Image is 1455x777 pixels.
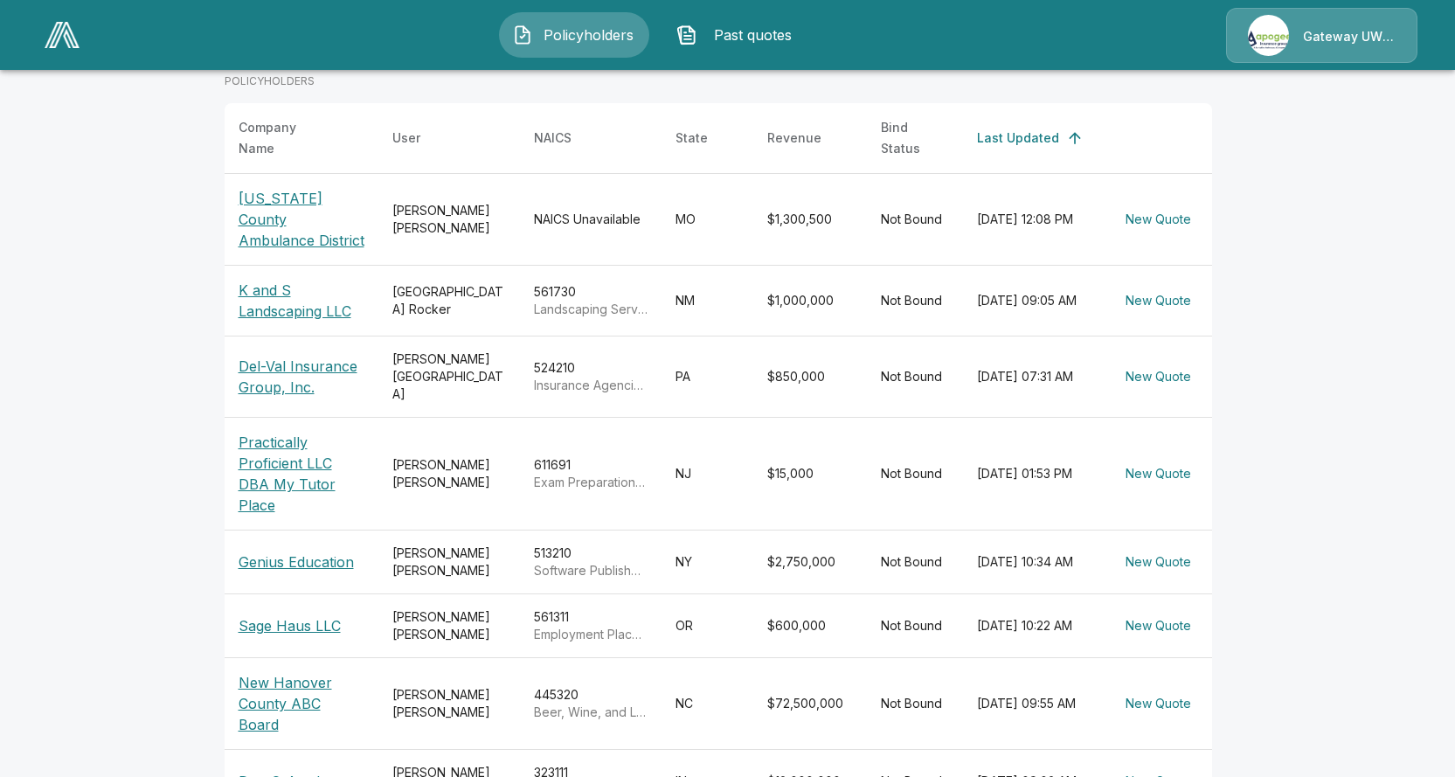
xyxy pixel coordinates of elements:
p: Software Publishers [534,562,648,579]
div: 445320 [534,686,648,721]
button: New Quote [1119,458,1198,490]
div: 611691 [534,456,648,491]
img: AA Logo [45,22,80,48]
div: Company Name [239,117,333,159]
td: Not Bound [867,417,963,530]
td: [DATE] 10:22 AM [963,593,1105,657]
button: New Quote [1119,361,1198,393]
td: NC [662,657,753,749]
div: [PERSON_NAME] [PERSON_NAME] [392,686,506,721]
div: [GEOGRAPHIC_DATA] Rocker [392,283,506,318]
td: Not Bound [867,265,963,336]
button: Past quotes IconPast quotes [663,12,814,58]
p: Sage Haus LLC [239,615,364,636]
td: $1,000,000 [753,265,867,336]
button: New Quote [1119,546,1198,579]
td: NY [662,530,753,593]
td: [DATE] 09:05 AM [963,265,1105,336]
img: Past quotes Icon [676,24,697,45]
td: [DATE] 09:55 AM [963,657,1105,749]
p: Insurance Agencies and Brokerages [534,377,648,394]
td: Not Bound [867,530,963,593]
td: [DATE] 10:34 AM [963,530,1105,593]
button: New Quote [1119,204,1198,236]
div: 561311 [534,608,648,643]
td: OR [662,593,753,657]
td: NAICS Unavailable [520,173,662,265]
p: Del-Val Insurance Group, Inc. [239,356,364,398]
td: $600,000 [753,593,867,657]
p: Practically Proficient LLC DBA My Tutor Place [239,432,364,516]
td: $2,750,000 [753,530,867,593]
td: Not Bound [867,173,963,265]
td: [DATE] 12:08 PM [963,173,1105,265]
td: PA [662,336,753,417]
p: Beer, Wine, and Liquor Retailers [534,704,648,721]
div: State [676,128,708,149]
p: Genius Education [239,552,364,572]
p: New Hanover County ABC Board [239,672,364,735]
button: New Quote [1119,610,1198,642]
div: 513210 [534,545,648,579]
button: New Quote [1119,285,1198,317]
td: [DATE] 01:53 PM [963,417,1105,530]
button: New Quote [1119,688,1198,720]
td: $15,000 [753,417,867,530]
p: Landscaping Services [534,301,648,318]
td: Not Bound [867,657,963,749]
img: Policyholders Icon [512,24,533,45]
div: Last Updated [977,128,1059,149]
span: Past quotes [704,24,800,45]
div: Revenue [767,128,821,149]
div: [PERSON_NAME] [PERSON_NAME] [392,456,506,491]
button: Policyholders IconPolicyholders [499,12,649,58]
td: Not Bound [867,593,963,657]
td: [DATE] 07:31 AM [963,336,1105,417]
p: POLICYHOLDERS [225,73,1212,89]
p: Exam Preparation and Tutoring [534,474,648,491]
td: $1,300,500 [753,173,867,265]
div: [PERSON_NAME] [GEOGRAPHIC_DATA] [392,350,506,403]
td: $850,000 [753,336,867,417]
td: MO [662,173,753,265]
td: NM [662,265,753,336]
th: Bind Status [867,103,963,174]
span: Policyholders [540,24,636,45]
td: NJ [662,417,753,530]
td: Not Bound [867,336,963,417]
div: [PERSON_NAME] [PERSON_NAME] [392,202,506,237]
div: NAICS [534,128,572,149]
div: 561730 [534,283,648,318]
div: [PERSON_NAME] [PERSON_NAME] [392,545,506,579]
div: User [392,128,420,149]
div: 524210 [534,359,648,394]
p: K and S Landscaping LLC [239,280,364,322]
div: [PERSON_NAME] [PERSON_NAME] [392,608,506,643]
p: Employment Placement Agencies [534,626,648,643]
p: [US_STATE] County Ambulance District [239,188,364,251]
td: $72,500,000 [753,657,867,749]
